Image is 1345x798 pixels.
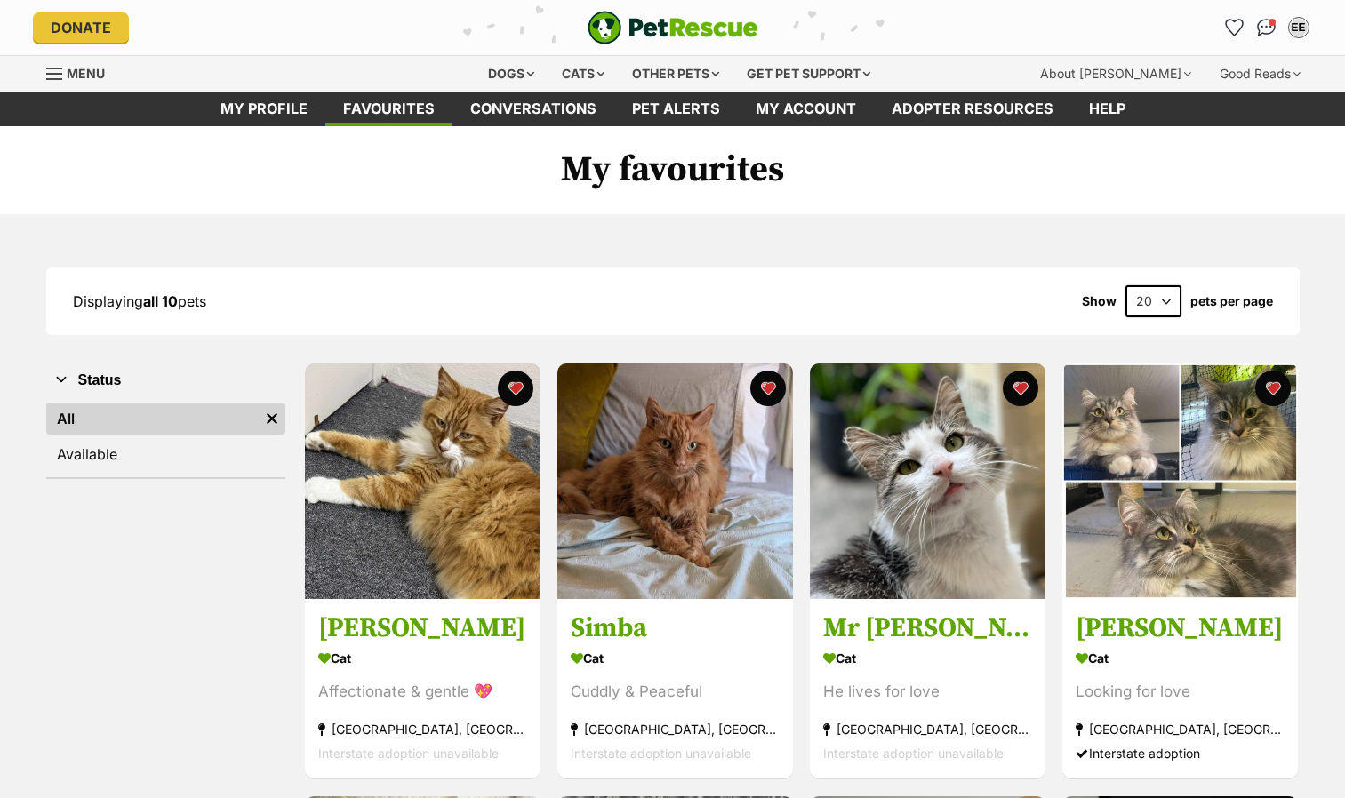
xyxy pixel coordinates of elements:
img: chat-41dd97257d64d25036548639549fe6c8038ab92f7586957e7f3b1b290dea8141.svg [1257,19,1276,36]
div: Cuddly & Peaceful [571,681,780,705]
a: [PERSON_NAME] Cat Looking for love [GEOGRAPHIC_DATA], [GEOGRAPHIC_DATA] Interstate adoption favou... [1062,599,1298,779]
div: Affectionate & gentle 💖 [318,681,527,705]
div: Get pet support [734,56,883,92]
h3: [PERSON_NAME] [318,612,527,646]
div: Cats [549,56,617,92]
a: Favourites [325,92,452,126]
a: My profile [203,92,325,126]
div: Cat [318,646,527,672]
div: Good Reads [1207,56,1313,92]
a: Pet alerts [614,92,738,126]
div: EE [1290,19,1308,36]
img: logo-e224e6f780fb5917bec1dbf3a21bbac754714ae5b6737aabdf751b685950b380.svg [588,11,758,44]
button: favourite [1003,371,1038,406]
button: favourite [1255,371,1291,406]
div: [GEOGRAPHIC_DATA], [GEOGRAPHIC_DATA] [1076,718,1285,742]
a: Adopter resources [874,92,1071,126]
button: favourite [750,371,786,406]
div: About [PERSON_NAME] [1028,56,1204,92]
ul: Account quick links [1221,13,1313,42]
span: Menu [67,66,105,81]
a: My account [738,92,874,126]
div: Dogs [476,56,547,92]
a: Conversations [1253,13,1281,42]
strong: all 10 [143,292,178,310]
img: Simba [557,363,793,599]
div: Cat [1076,646,1285,672]
a: Simba Cat Cuddly & Peaceful [GEOGRAPHIC_DATA], [GEOGRAPHIC_DATA] Interstate adoption unavailable ... [557,599,793,779]
img: Mr Cat (a.k.a.Mr Mystery Cat) [810,363,1045,599]
h3: Simba [571,612,780,646]
span: Interstate adoption unavailable [318,746,499,762]
h3: Mr [PERSON_NAME] ([DOMAIN_NAME] [PERSON_NAME] Cat) [823,612,1032,646]
a: Mr [PERSON_NAME] ([DOMAIN_NAME] [PERSON_NAME] Cat) Cat He lives for love [GEOGRAPHIC_DATA], [GEOG... [810,599,1045,779]
h3: [PERSON_NAME] [1076,612,1285,646]
div: Cat [823,646,1032,672]
div: He lives for love [823,681,1032,705]
div: Status [46,399,285,477]
div: Other pets [620,56,732,92]
a: Available [46,438,285,470]
div: [GEOGRAPHIC_DATA], [GEOGRAPHIC_DATA] [823,718,1032,742]
button: Status [46,369,285,392]
div: Cat [571,646,780,672]
img: Tim Tam [1062,363,1298,599]
div: [GEOGRAPHIC_DATA], [GEOGRAPHIC_DATA] [318,718,527,742]
div: Interstate adoption [1076,742,1285,766]
button: My account [1285,13,1313,42]
a: Help [1071,92,1143,126]
a: PetRescue [588,11,758,44]
img: Pablo [305,363,540,599]
a: Menu [46,56,117,88]
a: All [46,403,259,435]
div: [GEOGRAPHIC_DATA], [GEOGRAPHIC_DATA] [571,718,780,742]
a: conversations [452,92,614,126]
span: Show [1082,294,1117,308]
a: [PERSON_NAME] Cat Affectionate & gentle 💖 [GEOGRAPHIC_DATA], [GEOGRAPHIC_DATA] Interstate adoptio... [305,599,540,779]
a: Remove filter [259,403,285,435]
span: Displaying pets [73,292,206,310]
span: Interstate adoption unavailable [823,746,1004,762]
div: Looking for love [1076,681,1285,705]
a: Favourites [1221,13,1249,42]
a: Donate [33,12,129,43]
span: Interstate adoption unavailable [571,746,751,762]
label: pets per page [1190,294,1273,308]
button: favourite [498,371,533,406]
